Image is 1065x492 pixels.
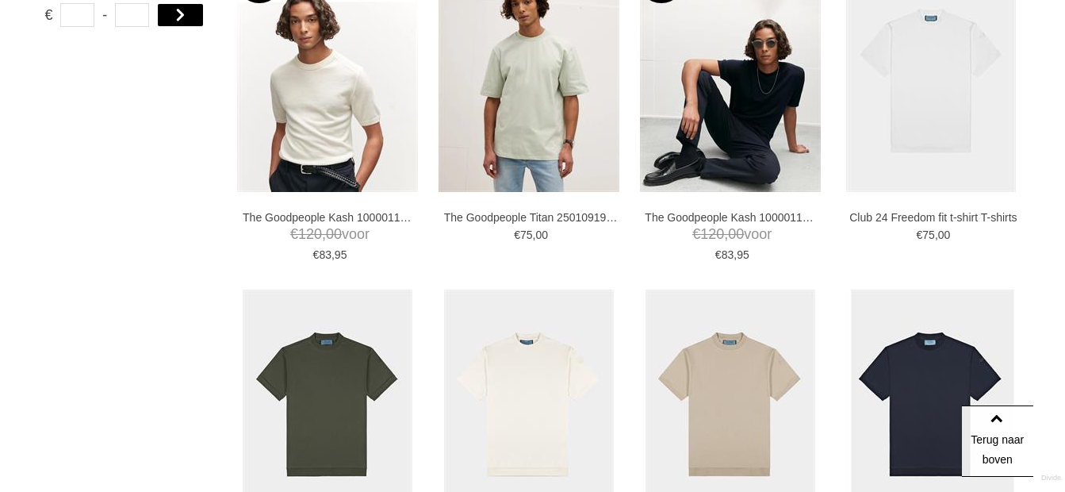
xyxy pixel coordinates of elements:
a: The Goodpeople Kash 10000110 T-shirts [243,210,417,225]
span: voor [243,225,417,244]
span: 95 [335,248,347,261]
span: - [102,3,107,27]
a: The Goodpeople Kash 10000110 T-shirts [645,210,819,225]
span: 75 [922,229,935,241]
span: , [331,248,335,261]
span: € [45,3,52,27]
span: € [917,229,923,241]
span: 75 [520,229,533,241]
span: 83 [722,248,734,261]
span: € [692,226,700,242]
span: , [724,226,728,242]
span: 95 [737,248,749,261]
span: , [533,229,536,241]
span: 00 [535,229,548,241]
span: € [715,248,722,261]
span: € [514,229,520,241]
a: Terug naar boven [962,406,1033,477]
a: The Goodpeople Titan 25010919 T-shirts [444,210,619,225]
span: 00 [326,226,342,242]
span: , [734,248,737,261]
span: , [322,226,326,242]
span: 120 [298,226,322,242]
span: , [935,229,938,241]
a: Club 24 Freedom fit t-shirt T-shirts [846,210,1021,225]
span: 83 [319,248,331,261]
span: 00 [728,226,744,242]
span: 00 [938,229,951,241]
span: voor [645,225,819,244]
span: € [290,226,298,242]
a: Divide [1041,468,1061,488]
span: 120 [700,226,724,242]
span: € [313,248,320,261]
